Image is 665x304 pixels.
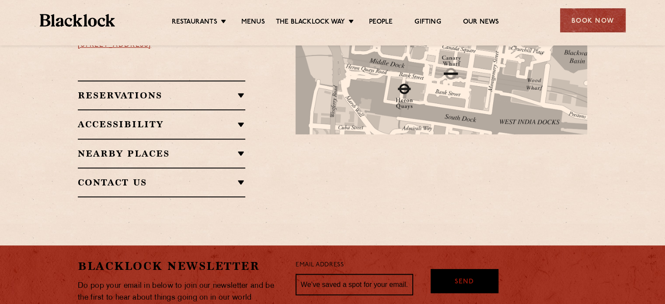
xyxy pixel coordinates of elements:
[78,119,245,129] h2: Accessibility
[78,280,282,304] p: Do pop your email in below to join our newsletter and be the first to hear about things going on ...
[455,277,474,287] span: Send
[463,18,499,28] a: Our News
[78,259,282,274] h2: Blacklock Newsletter
[172,18,217,28] a: Restaurants
[78,90,245,101] h2: Reservations
[78,177,245,188] h2: Contact Us
[40,14,115,27] img: BL_Textured_Logo-footer-cropped.svg
[414,18,441,28] a: Gifting
[241,18,265,28] a: Menus
[276,18,345,28] a: The Blacklock Way
[369,18,393,28] a: People
[296,274,413,296] input: We’ve saved a spot for your email...
[493,116,616,198] img: svg%3E
[296,260,344,270] label: Email Address
[78,148,245,159] h2: Nearby Places
[560,8,626,32] div: Book Now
